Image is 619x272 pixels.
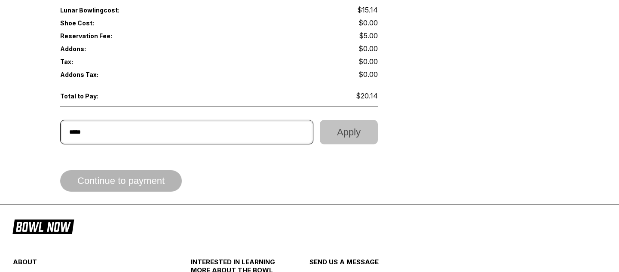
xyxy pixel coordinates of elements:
span: Lunar Bowling cost: [60,6,219,14]
span: Reservation Fee: [60,32,219,40]
span: $0.00 [359,44,378,53]
div: about [13,258,161,270]
button: Apply [320,120,378,144]
span: $5.00 [359,31,378,40]
span: Tax: [60,58,124,65]
span: $15.14 [357,6,378,14]
span: Total to Pay: [60,92,124,100]
span: Addons Tax: [60,71,124,78]
span: $20.14 [356,92,378,100]
span: Addons: [60,45,124,52]
span: $0.00 [359,57,378,66]
span: $0.00 [359,18,378,27]
span: $0.00 [359,70,378,79]
span: Shoe Cost: [60,19,124,27]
